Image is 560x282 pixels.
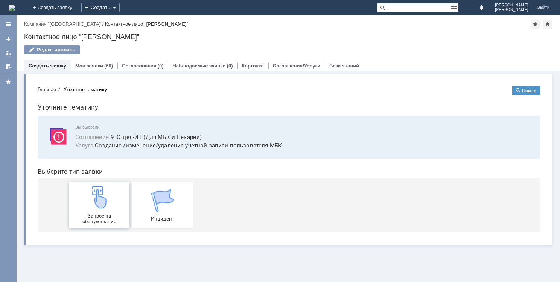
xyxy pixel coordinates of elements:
a: Мои заявки [2,47,14,59]
h1: Уточните тематику [6,22,509,33]
div: Контактное лицо "[PERSON_NAME]" [24,33,552,41]
a: Создать заявку [2,33,14,45]
a: База знаний [329,63,359,69]
button: Соглашение:9. Отдел-ИТ (Для МБК и Пекарни) [44,53,170,61]
span: Услуга : [44,61,63,69]
div: Создать [81,3,120,12]
img: get067d4ba7cf7247ad92597448b2db9300 [120,109,142,132]
button: Главная [6,6,24,13]
div: Контактное лицо "[PERSON_NAME]" [105,21,188,27]
div: (0) [158,63,164,69]
span: [PERSON_NAME] [495,3,528,8]
span: [PERSON_NAME] [495,8,528,12]
a: Инцидент [101,103,161,148]
div: / [24,21,105,27]
span: Вы выбрали: [44,45,500,50]
span: Соглашение : [44,53,79,61]
a: Согласования [122,63,157,69]
a: Создать заявку [29,63,66,69]
header: Выберите тип заявки [6,88,509,95]
a: Карточка [242,63,264,69]
span: Расширенный поиск [451,3,458,11]
span: Инцидент [103,136,159,142]
img: get23c147a1b4124cbfa18e19f2abec5e8f [56,106,79,129]
div: Добавить в избранное [531,20,540,29]
img: logo [9,5,15,11]
a: Наблюдаемые заявки [172,63,225,69]
div: (0) [227,63,233,69]
div: Уточните тематику [32,7,75,12]
a: Соглашения/Услуги [273,63,320,69]
a: Перейти на домашнюю страницу [9,5,15,11]
a: Запрос на обслуживание [38,103,98,148]
div: Сделать домашней страницей [543,20,552,29]
span: Запрос на обслуживание [40,133,96,144]
button: Поиск [481,6,509,15]
a: Компания "[GEOGRAPHIC_DATA]" [24,21,102,27]
div: (60) [104,63,113,69]
img: svg%3E [15,45,38,67]
a: Мои согласования [2,60,14,72]
a: Мои заявки [75,63,103,69]
span: Создание /изменение/удаление учетной записи пользователя МБК [44,61,500,70]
